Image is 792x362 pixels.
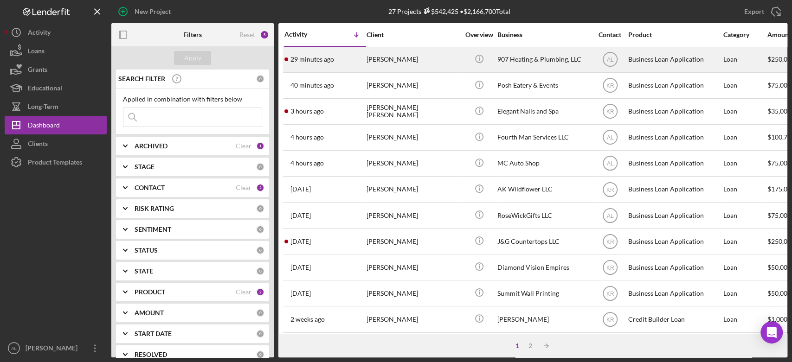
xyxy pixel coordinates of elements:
[388,7,510,15] div: 27 Projects • $2,166,700 Total
[290,316,325,323] time: 2025-09-06 01:09
[723,99,766,124] div: Loan
[290,185,311,193] time: 2025-09-15 22:03
[421,7,458,15] div: $542,425
[5,153,107,171] button: Product Templates
[723,151,766,176] div: Loan
[290,238,311,245] time: 2025-09-15 20:10
[462,31,496,38] div: Overview
[290,264,311,271] time: 2025-09-11 21:16
[236,184,251,191] div: Clear
[628,47,721,72] div: Business Loan Application
[723,255,766,279] div: Loan
[5,79,107,97] a: Educational
[123,95,262,103] div: Applied in combination with filters below
[135,205,174,212] b: RISK RATING
[497,73,590,98] div: Posh Eatery & Events
[184,51,201,65] div: Apply
[135,142,167,150] b: ARCHIVED
[290,56,334,63] time: 2025-09-17 21:56
[606,83,614,89] text: KR
[135,309,164,317] b: AMOUNT
[723,281,766,305] div: Loan
[135,184,165,191] b: CONTACT
[497,31,590,38] div: Business
[511,342,524,349] div: 1
[497,151,590,176] div: MC Auto Shop
[135,247,158,254] b: STATUS
[606,57,613,63] text: AL
[256,288,264,296] div: 2
[367,255,459,279] div: [PERSON_NAME]
[5,116,107,134] a: Dashboard
[723,177,766,202] div: Loan
[628,151,721,176] div: Business Loan Application
[606,317,614,323] text: KR
[23,339,84,360] div: [PERSON_NAME]
[256,142,264,150] div: 1
[135,2,171,21] div: New Project
[5,42,107,60] a: Loans
[367,125,459,150] div: [PERSON_NAME]
[367,229,459,254] div: [PERSON_NAME]
[767,211,791,219] span: $75,000
[592,31,627,38] div: Contact
[367,281,459,305] div: [PERSON_NAME]
[135,163,155,171] b: STAGE
[174,51,211,65] button: Apply
[497,125,590,150] div: Fourth Man Services LLC
[723,229,766,254] div: Loan
[744,2,764,21] div: Export
[735,2,787,21] button: Export
[28,97,58,118] div: Long-Term
[256,75,264,83] div: 0
[497,255,590,279] div: Diamond Vision Empires
[606,186,614,193] text: KR
[135,351,167,358] b: RESOLVED
[290,212,311,219] time: 2025-09-15 21:45
[497,47,590,72] div: 907 Heating & Plumbing, LLC
[628,203,721,228] div: Business Loan Application
[5,97,107,116] button: Long-Term
[256,204,264,213] div: 0
[118,75,165,83] b: SEARCH FILTER
[290,159,324,167] time: 2025-09-17 18:08
[367,47,459,72] div: [PERSON_NAME]
[367,203,459,228] div: [PERSON_NAME]
[723,125,766,150] div: Loan
[28,134,48,155] div: Clients
[256,246,264,254] div: 0
[135,330,172,337] b: START DATE
[628,229,721,254] div: Business Loan Application
[236,288,251,296] div: Clear
[367,151,459,176] div: [PERSON_NAME]
[606,290,614,297] text: KR
[723,203,766,228] div: Loan
[256,309,264,317] div: 0
[760,321,783,343] div: Open Intercom Messenger
[497,229,590,254] div: J&G Countertops LLC
[28,153,82,174] div: Product Templates
[28,42,45,63] div: Loans
[367,177,459,202] div: [PERSON_NAME]
[723,31,766,38] div: Category
[497,203,590,228] div: RoseWickGifts LLC
[5,134,107,153] button: Clients
[290,133,324,141] time: 2025-09-17 18:16
[628,73,721,98] div: Business Loan Application
[256,267,264,275] div: 0
[239,31,255,38] div: Reset
[723,333,766,358] div: Loan
[767,159,791,167] span: $75,000
[256,350,264,359] div: 0
[628,255,721,279] div: Business Loan Application
[135,226,171,233] b: SENTIMENT
[628,333,721,358] div: Business Loan Application
[767,289,791,297] span: $50,000
[290,108,324,115] time: 2025-09-17 19:24
[723,73,766,98] div: Loan
[606,238,614,245] text: KR
[628,125,721,150] div: Business Loan Application
[135,267,153,275] b: STATE
[256,184,264,192] div: 2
